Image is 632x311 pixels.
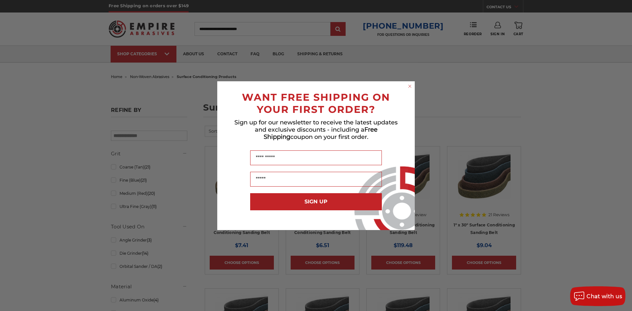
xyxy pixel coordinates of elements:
span: Sign up for our newsletter to receive the latest updates and exclusive discounts - including a co... [234,119,398,141]
span: Chat with us [587,293,622,299]
span: Free Shipping [264,126,378,141]
button: SIGN UP [250,193,382,210]
button: Close dialog [407,83,413,90]
input: Email [250,172,382,187]
button: Chat with us [570,286,625,306]
span: WANT FREE SHIPPING ON YOUR FIRST ORDER? [242,91,390,116]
